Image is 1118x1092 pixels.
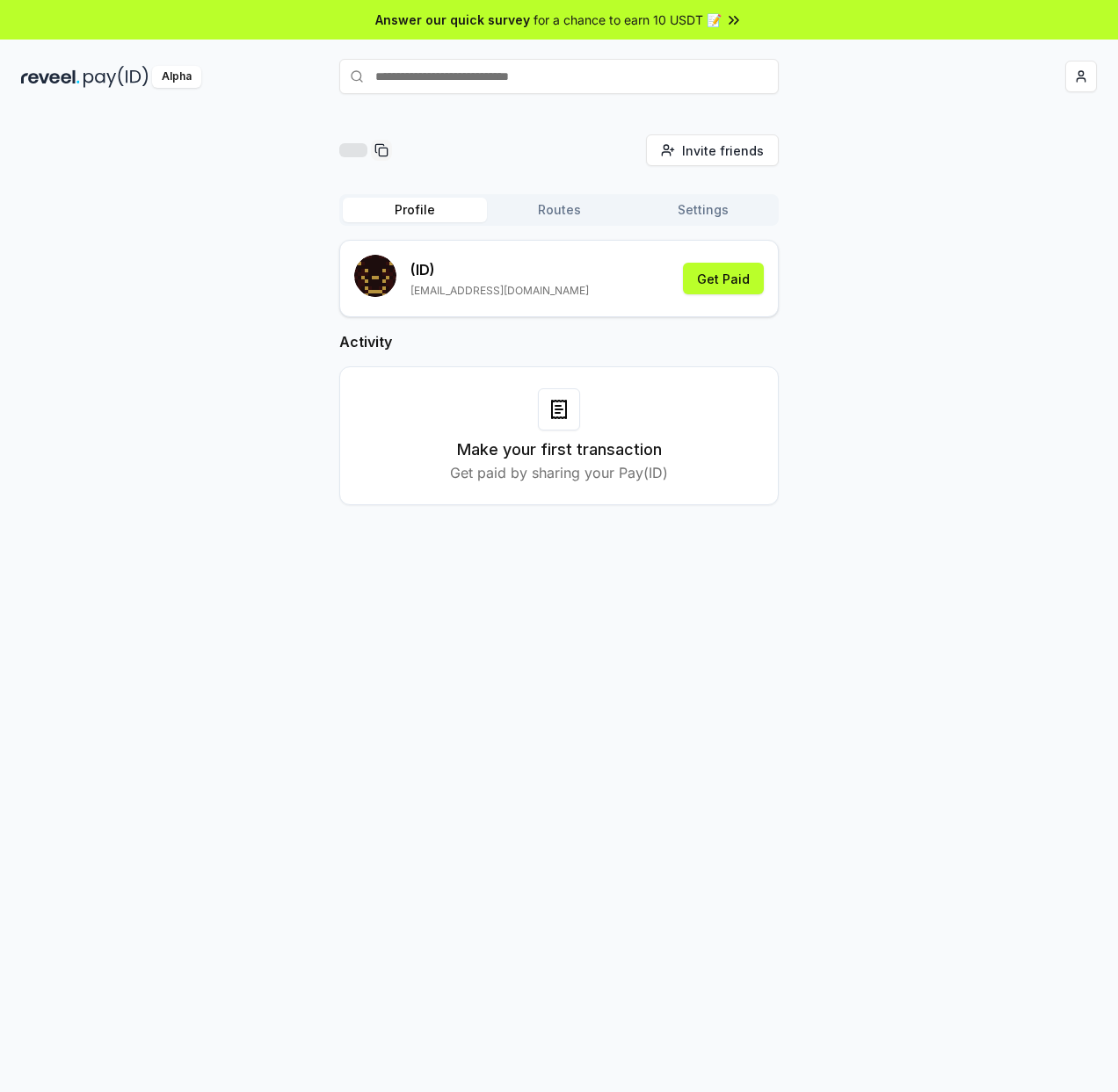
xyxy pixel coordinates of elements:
p: Get paid by sharing your Pay(ID) [450,462,668,483]
button: Settings [631,198,775,222]
p: (ID) [410,259,589,280]
button: Invite friends [646,134,779,166]
h2: Activity [339,331,779,352]
span: Invite friends [682,141,764,160]
img: reveel_dark [21,66,80,88]
button: Get Paid [683,263,764,294]
h3: Make your first transaction [457,438,662,462]
div: Alpha [152,66,201,88]
p: [EMAIL_ADDRESS][DOMAIN_NAME] [410,284,589,298]
button: Profile [343,198,487,222]
span: for a chance to earn 10 USDT 📝 [534,11,722,29]
button: Routes [487,198,631,222]
img: pay_id [83,66,149,88]
span: Answer our quick survey [375,11,530,29]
